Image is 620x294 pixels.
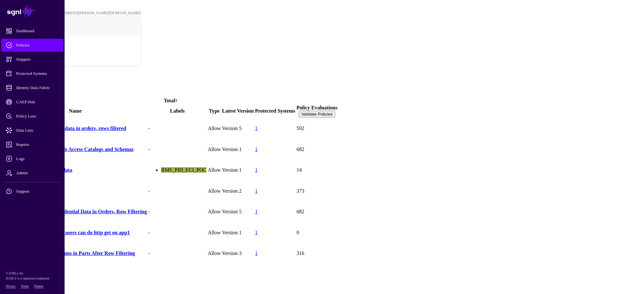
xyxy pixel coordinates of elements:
a: Logs [1,152,63,165]
td: - [148,118,207,139]
a: SGNL [4,4,61,18]
div: Protected Systems [255,108,295,114]
a: US Users Access Non-Confidential Data in Orders, Row Filtering [4,209,147,214]
td: - [148,202,207,222]
span: CAEP Hub [6,99,69,105]
td: Allow [207,160,221,180]
span: Policy Lens [6,113,69,119]
a: Protected Systems [1,67,63,80]
td: Version 1 [222,139,254,159]
td: Version 1 [222,160,254,180]
td: - [148,243,207,264]
p: © [URL], Inc [6,271,59,276]
a: Terms [21,284,29,288]
td: Version 5 [222,118,254,139]
a: Reports [1,138,63,151]
a: 1 [255,250,258,256]
div: Name [4,108,147,114]
td: 682 [296,202,338,222]
a: [DEMOGRAPHIC_DATA] users can do http get on app1 [4,230,130,235]
td: 14 [296,160,338,180]
a: 6OE300 access confidential data in orders, rows filtered [4,126,126,131]
td: 0 [296,222,338,243]
a: 1 [255,209,258,214]
span: Support [6,188,69,195]
a: 1 [255,230,258,235]
div: Labels [148,108,206,114]
a: Admin [1,167,63,179]
span: Data Lens [6,127,69,134]
td: Allow [207,181,221,201]
span: Identity Data Fabric [6,85,69,91]
a: Identity Data Fabric [1,81,63,94]
td: Version 2 [222,181,254,201]
span: Policies [6,42,69,48]
div: [PERSON_NAME][EMAIL_ADDRESS][PERSON_NAME][DOMAIN_NAME] [13,11,141,15]
td: Version 1 [222,222,254,243]
a: 1 [255,167,258,173]
td: 373 [296,181,338,201]
a: 1 [255,147,258,152]
span: Admin [6,170,69,176]
a: Privacy [6,284,16,288]
span: Protected Systems [6,70,69,77]
a: Policies [1,39,63,52]
span: Dashboard [6,28,69,34]
span: Logs [6,156,69,162]
td: 682 [296,139,338,159]
td: Allow [207,139,221,159]
strong: Total [164,98,175,103]
td: 592 [296,118,338,139]
span: RMS_PID_ECI_POC [161,167,206,173]
a: POC [13,34,140,54]
td: Allow [207,118,221,139]
td: Allow [207,202,221,222]
span: Reports [6,141,69,148]
a: Patents [34,284,43,288]
div: Policy Evaluations [296,105,337,111]
td: Allow [207,243,221,264]
a: Polish users can see polish data [4,167,72,173]
span: Snippets [6,56,69,63]
button: Validate Policies [299,111,335,117]
a: 1 [255,188,258,194]
div: Latest Version [222,108,253,114]
td: - [148,222,207,243]
a: 1 [255,126,258,131]
small: 7 [175,98,177,103]
a: CAEP Hub [1,96,63,108]
td: - [148,139,207,159]
a: Policy Lens [1,110,63,123]
div: Type [208,108,221,114]
div: Log out [13,56,140,61]
h2: Policies [3,76,617,85]
td: Version 5 [222,202,254,222]
td: Version 3 [222,243,254,264]
td: - [148,181,207,201]
a: Dashboard [1,25,63,37]
a: Allow [PERSON_NAME] To Access Catalogs and Schemas [4,147,134,152]
a: US Users Can See All Columns in Parts After Row Filtering [4,250,135,256]
a: Snippets [1,53,63,66]
p: SGNL® is a registered trademark [6,276,59,281]
td: Allow [207,222,221,243]
td: 316 [296,243,338,264]
a: Data Lens [1,124,63,137]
